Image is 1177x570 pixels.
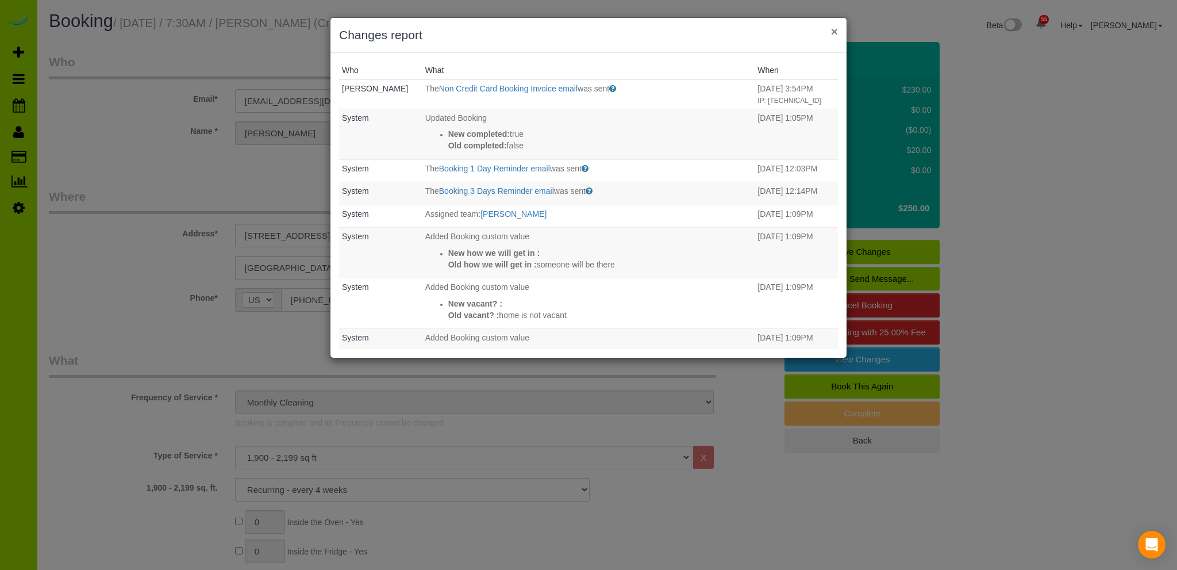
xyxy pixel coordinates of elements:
strong: Old completed: [448,141,507,150]
td: What [422,228,755,278]
th: What [422,62,755,79]
a: System [342,232,369,241]
a: Booking 1 Day Reminder email [439,164,550,173]
td: When [755,329,838,380]
span: was sent [550,164,582,173]
a: System [342,164,369,173]
a: System [342,113,369,123]
td: Who [339,228,422,278]
a: System [342,333,369,342]
td: When [755,205,838,228]
a: Non Credit Card Booking Invoice email [439,84,578,93]
span: The [425,164,439,173]
td: When [755,109,838,159]
td: What [422,205,755,228]
p: someone will be there [448,259,752,270]
span: Added Booking custom value [425,333,529,342]
td: Who [339,329,422,380]
sui-modal: Changes report [330,18,847,358]
h3: Changes report [339,26,838,44]
span: was sent [554,186,586,196]
td: Who [339,278,422,329]
td: Who [339,205,422,228]
span: Assigned team: [425,209,481,219]
td: When [755,228,838,278]
th: When [755,62,838,79]
div: Open Intercom Messenger [1138,531,1166,558]
a: [PERSON_NAME] [342,84,408,93]
td: What [422,182,755,205]
td: Who [339,159,422,182]
td: When [755,159,838,182]
span: Added Booking custom value [425,282,529,292]
th: Who [339,62,422,79]
td: What [422,109,755,159]
a: System [342,282,369,292]
span: The [425,84,439,93]
td: Who [339,109,422,159]
td: When [755,79,838,109]
small: IP: [TECHNICAL_ID] [757,97,821,105]
span: was sent [578,84,609,93]
td: What [422,159,755,182]
strong: New completed: [448,129,510,139]
td: What [422,329,755,380]
a: [PERSON_NAME] [480,209,547,219]
a: System [342,186,369,196]
button: × [831,25,838,37]
td: Who [339,182,422,205]
p: false [448,140,752,151]
td: What [422,79,755,109]
span: Updated Booking [425,113,487,123]
p: true [448,128,752,140]
a: Booking 3 Days Reminder email [439,186,554,196]
td: When [755,278,838,329]
td: Who [339,79,422,109]
a: System [342,209,369,219]
strong: Old how we will get in : [448,260,537,269]
span: Added Booking custom value [425,232,529,241]
span: The [425,186,439,196]
strong: New how we will get in : [448,248,540,258]
td: When [755,182,838,205]
strong: Old vacant? : [448,311,499,320]
p: home is not vacant [448,309,752,321]
td: What [422,278,755,329]
strong: New vacant? : [448,299,502,308]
